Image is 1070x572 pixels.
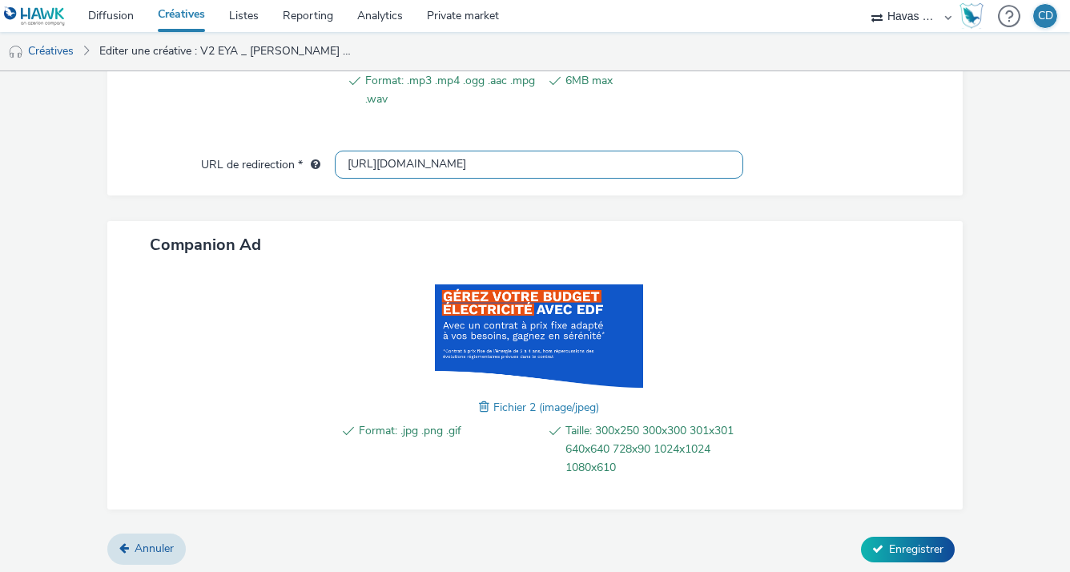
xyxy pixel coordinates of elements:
[303,157,320,173] div: L'URL de redirection sera utilisée comme URL de validation avec certains SSP et ce sera l'URL de ...
[959,3,990,29] a: Hawk Academy
[135,541,174,556] span: Annuler
[565,421,743,477] span: Taille: 300x250 300x300 301x301 640x640 728x90 1024x1024 1080x610
[959,3,984,29] img: Hawk Academy
[861,537,955,562] button: Enregistrer
[335,151,742,179] input: url...
[365,71,537,108] span: Format: .mp3 .mp4 .ogg .aac .mpg .wav
[359,421,537,477] span: Format: .jpg .png .gif
[107,534,186,564] a: Annuler
[493,400,599,415] span: Fichier 2 (image/jpeg)
[8,44,24,60] img: audio
[565,71,737,108] span: 6MB max
[195,151,327,173] label: URL de redirection *
[150,234,261,256] span: Companion Ad
[91,32,359,70] a: Editer une créative : V2 EYA _ [PERSON_NAME] mars 2025 companion banner
[435,284,643,389] img: Fichier 2 (image/jpeg)
[889,542,943,557] span: Enregistrer
[1038,4,1053,28] div: CD
[4,6,66,26] img: undefined Logo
